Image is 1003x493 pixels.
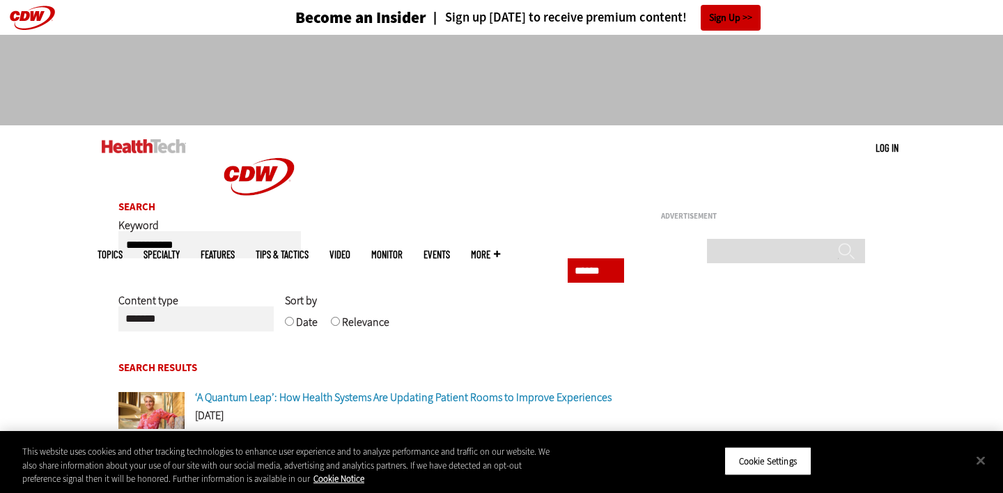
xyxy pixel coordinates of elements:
[195,390,612,405] a: ‘A Quantum Leap’: How Health Systems Are Updating Patient Rooms to Improve Experiences
[201,249,235,260] a: Features
[143,249,180,260] span: Specialty
[118,363,624,373] h2: Search Results
[118,410,624,428] div: [DATE]
[661,226,870,400] iframe: advertisement
[342,315,389,340] label: Relevance
[248,49,755,111] iframe: advertisement
[118,293,178,318] label: Content type
[471,249,500,260] span: More
[118,428,624,446] p: Hospitals are modernizing their physical spaces to help improve care and increase efficiency.
[313,473,364,485] a: More information about your privacy
[102,139,186,153] img: Home
[22,445,552,486] div: This website uses cookies and other tracking technologies to enhance user experience and to analy...
[701,5,761,31] a: Sign Up
[285,293,317,308] span: Sort by
[965,445,996,476] button: Close
[296,315,318,340] label: Date
[426,11,687,24] a: Sign up [DATE] to receive premium content!
[207,125,311,228] img: Home
[256,249,309,260] a: Tips & Tactics
[724,446,811,476] button: Cookie Settings
[118,392,185,429] img: Stephanie Lahr
[876,141,899,155] div: User menu
[423,249,450,260] a: Events
[207,217,311,232] a: CDW
[98,249,123,260] span: Topics
[243,10,426,26] a: Become an Insider
[329,249,350,260] a: Video
[371,249,403,260] a: MonITor
[295,10,426,26] h3: Become an Insider
[876,141,899,154] a: Log in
